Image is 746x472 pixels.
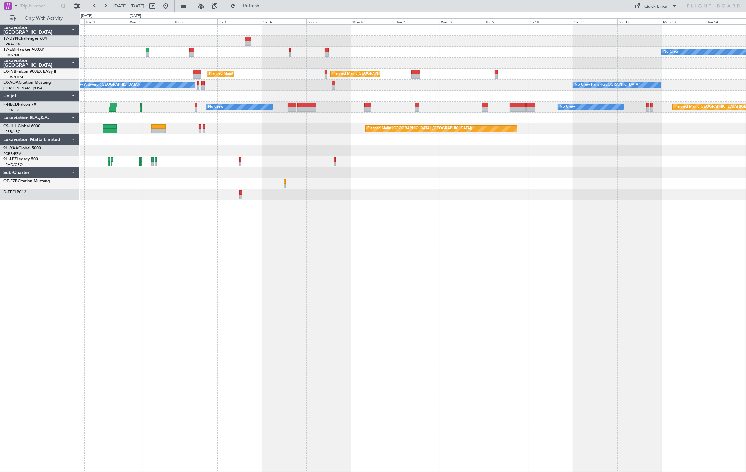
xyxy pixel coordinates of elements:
[227,1,267,11] button: Refresh
[3,157,38,161] a: 9H-LPZLegacy 500
[3,37,47,41] a: T7-DYNChallenger 604
[113,3,144,9] span: [DATE] - [DATE]
[3,190,17,194] span: D-FEEL
[7,13,72,24] button: Only With Activity
[3,48,16,52] span: T7-EMI
[440,18,484,24] div: Wed 8
[3,124,40,128] a: CS-JHHGlobal 6000
[3,70,56,74] a: LX-INBFalcon 900EX EASy II
[645,3,667,10] div: Quick Links
[631,1,681,11] button: Quick Links
[129,18,173,24] div: Wed 1
[3,108,21,113] a: LFPB/LBG
[575,80,640,90] div: No Crew Paris ([GEOGRAPHIC_DATA])
[3,53,23,58] a: LFMN/NCE
[3,179,50,183] a: OE-FZBCitation Mustang
[529,18,573,24] div: Fri 10
[3,157,17,161] span: 9H-LPZ
[3,162,23,167] a: LFMD/CEQ
[217,18,262,24] div: Fri 3
[17,16,70,21] span: Only With Activity
[617,18,661,24] div: Sun 12
[173,18,217,24] div: Thu 2
[395,18,439,24] div: Tue 7
[262,18,306,24] div: Sat 4
[209,69,273,79] div: Planned Maint [GEOGRAPHIC_DATA]
[3,86,43,91] a: [PERSON_NAME]/QSA
[3,146,18,150] span: 9H-YAA
[3,75,23,80] a: EDLW/DTM
[3,42,20,47] a: EVRA/RIX
[20,1,59,11] input: Trip Number
[3,81,19,85] span: LX-AOA
[351,18,395,24] div: Mon 6
[3,124,18,128] span: CS-JHH
[237,4,265,8] span: Refresh
[3,103,36,107] a: F-HECDFalcon 7X
[130,13,141,19] div: [DATE]
[484,18,528,24] div: Thu 9
[560,102,575,112] div: No Crew
[81,13,92,19] div: [DATE]
[367,124,472,134] div: Planned Maint [GEOGRAPHIC_DATA] ([GEOGRAPHIC_DATA])
[3,37,18,41] span: T7-DYN
[332,69,437,79] div: Planned Maint [GEOGRAPHIC_DATA] ([GEOGRAPHIC_DATA])
[3,179,18,183] span: OE-FZB
[306,18,351,24] div: Sun 5
[662,18,706,24] div: Mon 13
[3,81,51,85] a: LX-AOACitation Mustang
[3,129,21,134] a: LFPB/LBG
[573,18,617,24] div: Sat 11
[3,70,16,74] span: LX-INB
[3,146,41,150] a: 9H-YAAGlobal 5000
[84,18,128,24] div: Tue 30
[3,48,44,52] a: T7-EMIHawker 900XP
[208,102,223,112] div: No Crew
[68,80,140,90] div: No Crew Antwerp ([GEOGRAPHIC_DATA])
[3,190,26,194] a: D-FEELPC12
[3,103,18,107] span: F-HECD
[3,151,21,156] a: FCBB/BZV
[663,47,679,57] div: No Crew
